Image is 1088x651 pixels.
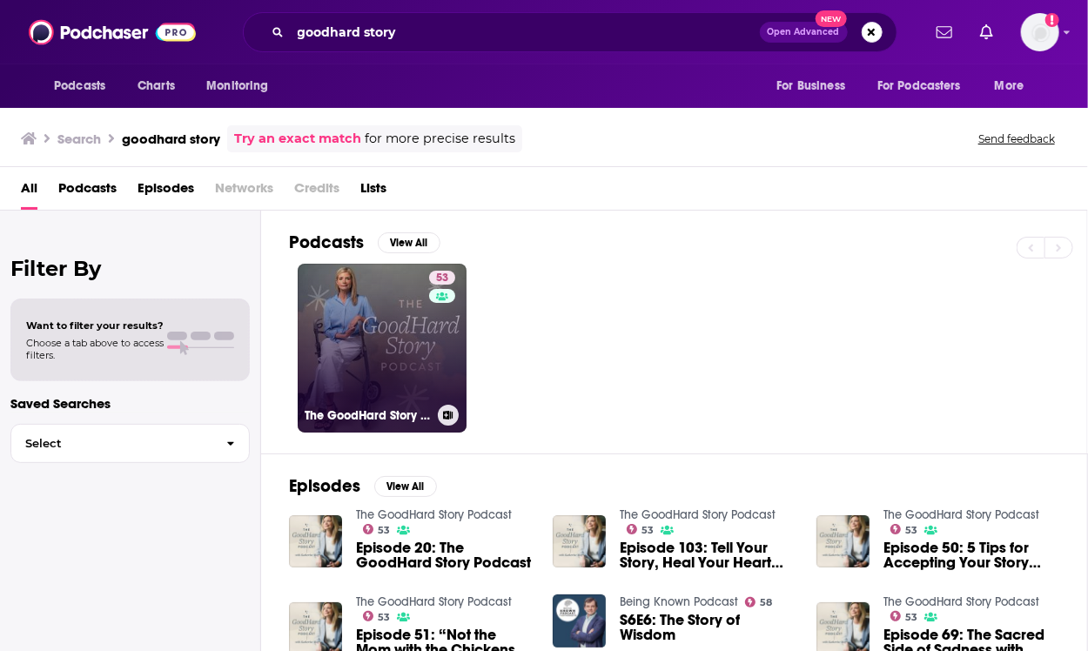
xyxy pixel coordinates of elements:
[10,395,250,412] p: Saved Searches
[42,70,128,103] button: open menu
[363,524,391,534] a: 53
[1045,13,1059,27] svg: Add a profile image
[553,515,606,568] img: Episode 103: Tell Your Story, Heal Your Heart with Dr. Curt Thompson
[26,337,164,361] span: Choose a tab above to access filters.
[930,17,959,47] a: Show notifications dropdown
[883,540,1059,570] span: Episode 50: 5 Tips for Accepting Your Story with [PERSON_NAME]
[973,17,1000,47] a: Show notifications dropdown
[289,475,437,497] a: EpisodesView All
[374,476,437,497] button: View All
[298,264,467,433] a: 53The GoodHard Story Podcast
[234,129,361,149] a: Try an exact match
[243,12,897,52] div: Search podcasts, credits, & more...
[995,74,1024,98] span: More
[289,475,360,497] h2: Episodes
[890,524,918,534] a: 53
[816,10,847,27] span: New
[10,424,250,463] button: Select
[11,438,212,449] span: Select
[356,540,532,570] a: Episode 20: The GoodHard Story Podcast
[305,408,431,423] h3: The GoodHard Story Podcast
[289,232,440,253] a: PodcastsView All
[378,232,440,253] button: View All
[289,232,364,253] h2: Podcasts
[641,527,654,534] span: 53
[973,131,1060,146] button: Send feedback
[294,174,339,210] span: Credits
[745,597,773,607] a: 58
[620,540,796,570] a: Episode 103: Tell Your Story, Heal Your Heart with Dr. Curt Thompson
[126,70,185,103] a: Charts
[356,507,512,522] a: The GoodHard Story Podcast
[760,599,772,607] span: 58
[620,507,776,522] a: The GoodHard Story Podcast
[1021,13,1059,51] span: Logged in as JohnJMudgett
[138,74,175,98] span: Charts
[122,131,220,147] h3: goodhard story
[138,174,194,210] a: Episodes
[378,527,390,534] span: 53
[21,174,37,210] a: All
[983,70,1046,103] button: open menu
[1021,13,1059,51] button: Show profile menu
[206,74,268,98] span: Monitoring
[289,515,342,568] img: Episode 20: The GoodHard Story Podcast
[620,594,738,609] a: Being Known Podcast
[436,270,448,287] span: 53
[890,611,918,621] a: 53
[291,18,760,46] input: Search podcasts, credits, & more...
[58,174,117,210] a: Podcasts
[620,540,796,570] span: Episode 103: Tell Your Story, Heal Your Heart with Dr. [PERSON_NAME]
[215,174,273,210] span: Networks
[883,594,1039,609] a: The GoodHard Story Podcast
[363,611,391,621] a: 53
[905,614,917,621] span: 53
[883,507,1039,522] a: The GoodHard Story Podcast
[764,70,867,103] button: open menu
[620,613,796,642] a: S6E6: The Story of Wisdom
[26,319,164,332] span: Want to filter your results?
[57,131,101,147] h3: Search
[365,129,515,149] span: for more precise results
[760,22,848,43] button: Open AdvancedNew
[905,527,917,534] span: 53
[194,70,291,103] button: open menu
[429,271,455,285] a: 53
[883,540,1059,570] a: Episode 50: 5 Tips for Accepting Your Story with Katherine Wolf
[776,74,845,98] span: For Business
[768,28,840,37] span: Open Advanced
[360,174,386,210] a: Lists
[29,16,196,49] img: Podchaser - Follow, Share and Rate Podcasts
[378,614,390,621] span: 53
[816,515,870,568] img: Episode 50: 5 Tips for Accepting Your Story with Katherine Wolf
[10,256,250,281] h2: Filter By
[553,594,606,648] img: S6E6: The Story of Wisdom
[54,74,105,98] span: Podcasts
[356,594,512,609] a: The GoodHard Story Podcast
[1021,13,1059,51] img: User Profile
[877,74,961,98] span: For Podcasters
[627,524,655,534] a: 53
[866,70,986,103] button: open menu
